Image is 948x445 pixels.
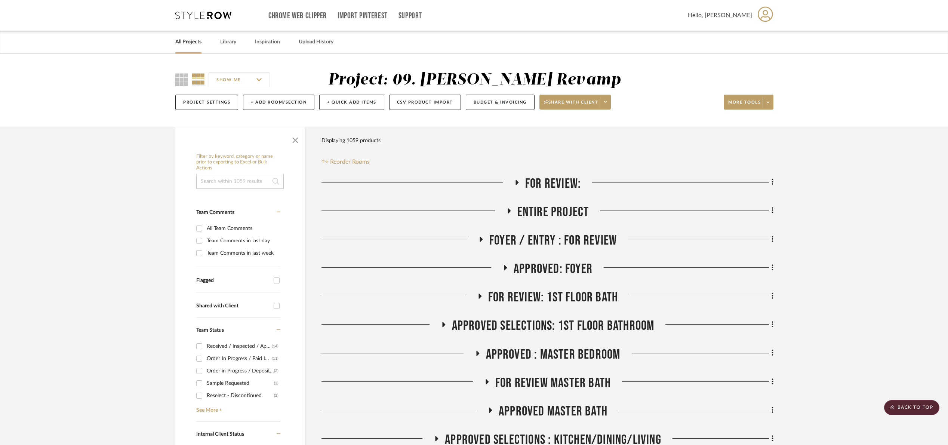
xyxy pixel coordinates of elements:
div: All Team Comments [207,222,278,234]
span: Share with client [544,99,598,111]
span: Entire Project [517,204,589,220]
button: + Quick Add Items [319,95,384,110]
a: Chrome Web Clipper [268,13,327,19]
h6: Filter by keyword, category or name prior to exporting to Excel or Bulk Actions [196,154,284,171]
div: (11) [272,353,278,365]
input: Search within 1059 results [196,174,284,189]
span: APPROVED : Master Bedroom [486,347,621,363]
div: Received / Inspected / Approved [207,340,272,352]
span: Reorder Rooms [330,157,370,166]
span: Hello, [PERSON_NAME] [688,11,752,20]
a: Library [220,37,236,47]
span: Team Comments [196,210,234,215]
div: Order in Progress / Deposit Paid / Balance due [207,365,274,377]
span: Approved: Foyer [514,261,592,277]
a: See More + [194,402,280,414]
button: Project Settings [175,95,238,110]
a: All Projects [175,37,201,47]
button: Budget & Invoicing [466,95,535,110]
div: Flagged [196,277,270,284]
span: More tools [728,99,761,111]
button: + Add Room/Section [243,95,314,110]
span: Internal Client Status [196,432,244,437]
a: Upload History [299,37,333,47]
a: Import Pinterest [338,13,388,19]
span: Approved Master Bath [499,403,607,420]
span: Approved Selections: 1st Floor Bathroom [452,318,655,334]
button: Share with client [539,95,611,110]
span: FOR REVIEW Master Bath [495,375,611,391]
div: Team Comments in last week [207,247,278,259]
div: (2) [274,390,278,402]
a: Inspiration [255,37,280,47]
span: For review: 1st floor bath [488,289,618,306]
div: (2) [274,377,278,389]
div: Sample Requested [207,377,274,389]
span: Team Status [196,328,224,333]
div: Project: 09. [PERSON_NAME] Revamp [328,72,621,88]
span: For Review: [525,176,581,192]
button: CSV Product Import [389,95,461,110]
div: Reselect - Discontinued [207,390,274,402]
div: Shared with Client [196,303,270,309]
div: Team Comments in last day [207,235,278,247]
button: More tools [724,95,773,110]
div: Order In Progress / Paid In Full w/ Freight, No Balance due [207,353,272,365]
span: Foyer / Entry : For Review [489,233,617,249]
div: (3) [274,365,278,377]
a: Support [398,13,422,19]
scroll-to-top-button: BACK TO TOP [884,400,939,415]
button: Close [288,131,303,146]
div: (14) [272,340,278,352]
div: Displaying 1059 products [321,133,381,148]
button: Reorder Rooms [321,157,370,166]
